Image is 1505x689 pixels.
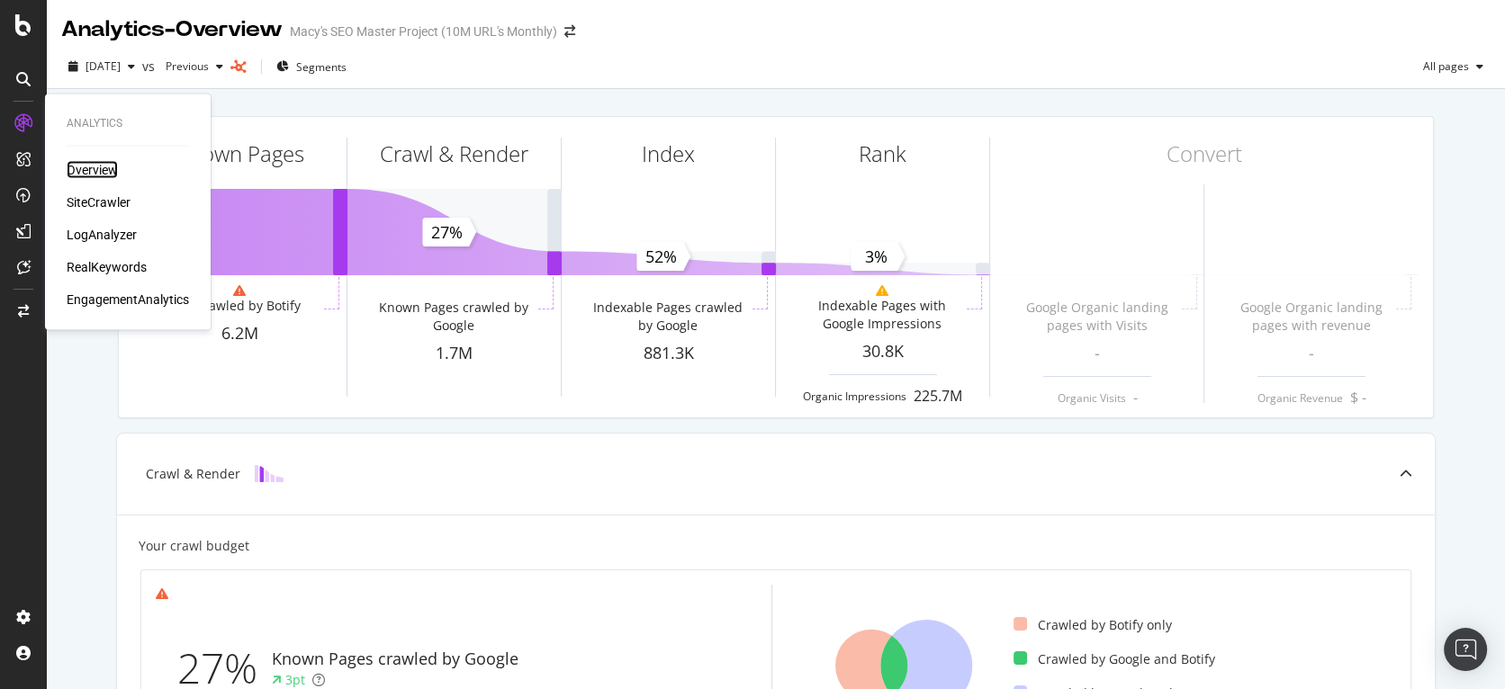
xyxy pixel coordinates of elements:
div: arrow-right-arrow-left [564,25,575,38]
button: Previous [158,52,230,81]
div: 1.7M [347,342,561,365]
div: Crawled by Botify only [1014,616,1172,634]
span: Segments [296,59,347,75]
a: LogAnalyzer [67,226,137,244]
div: Analytics - Overview [61,14,283,45]
div: 3pt [285,671,305,689]
div: Known Pages crawled by Google [272,648,518,671]
button: Segments [269,52,354,81]
span: 2025 Aug. 7th [86,58,121,74]
div: Organic Impressions [803,389,906,404]
div: Indexable Pages with Google Impressions [801,297,962,333]
div: 6.2M [133,322,347,345]
div: 881.3K [562,342,775,365]
div: Rank [859,139,906,169]
span: Previous [158,58,209,74]
div: 225.7M [914,386,962,407]
button: All pages [1416,52,1491,81]
div: Crawled by Google and Botify [1014,650,1215,668]
div: 30.8K [776,340,989,363]
div: Macy's SEO Master Project (10M URL's Monthly) [290,22,557,40]
div: Open Intercom Messenger [1444,628,1487,671]
div: Crawl & Render [380,139,528,169]
div: Index [642,139,695,169]
div: Known Pages crawled by Google [373,299,534,335]
a: RealKeywords [67,258,147,276]
span: All pages [1416,58,1469,74]
div: Pages crawled by Botify [158,297,301,315]
img: block-icon [255,465,284,482]
div: Your crawl budget [139,537,249,555]
span: vs [142,58,158,76]
a: SiteCrawler [67,193,131,211]
div: Known Pages [176,139,304,169]
a: Overview [67,161,118,179]
div: Crawl & Render [146,465,240,483]
button: [DATE] [61,52,142,81]
div: Indexable Pages crawled by Google [587,299,748,335]
a: EngagementAnalytics [67,291,189,309]
div: Analytics [67,116,189,131]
